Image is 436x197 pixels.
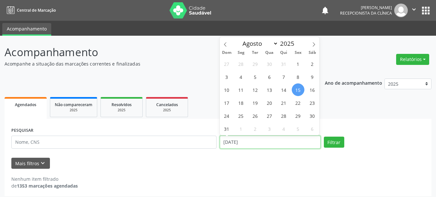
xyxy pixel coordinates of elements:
span: Agosto 27, 2025 [263,109,276,122]
span: Setembro 6, 2025 [306,122,319,135]
span: Setembro 2, 2025 [249,122,262,135]
button:  [408,4,420,17]
span: Agosto 10, 2025 [220,83,233,96]
div: de [11,182,78,189]
button: notifications [321,6,330,15]
span: Resolvidos [112,102,132,107]
span: Agosto 11, 2025 [235,83,247,96]
span: Ter [248,51,262,55]
span: Agosto 23, 2025 [306,96,319,109]
span: Agosto 13, 2025 [263,83,276,96]
span: Julho 27, 2025 [220,57,233,70]
span: Setembro 1, 2025 [235,122,247,135]
span: Agosto 1, 2025 [292,57,304,70]
button: Filtrar [324,137,344,148]
p: Acompanhamento [5,44,303,60]
span: Julho 31, 2025 [277,57,290,70]
span: Agosto 20, 2025 [263,96,276,109]
img: img [394,4,408,17]
input: Nome, CNS [11,136,217,149]
span: Agosto 14, 2025 [277,83,290,96]
div: 2025 [55,108,92,113]
span: Agosto 28, 2025 [277,109,290,122]
i:  [410,6,418,13]
span: Agosto 5, 2025 [249,70,262,83]
span: Qui [277,51,291,55]
span: Agendados [15,102,36,107]
p: Ano de acompanhamento [325,79,382,87]
span: Cancelados [156,102,178,107]
div: 2025 [151,108,183,113]
strong: 1353 marcações agendadas [17,183,78,189]
span: Setembro 3, 2025 [263,122,276,135]
div: [PERSON_NAME] [340,5,392,10]
span: Agosto 15, 2025 [292,83,304,96]
span: Agosto 31, 2025 [220,122,233,135]
button: Relatórios [396,54,429,65]
span: Não compareceram [55,102,92,107]
span: Julho 30, 2025 [263,57,276,70]
span: Julho 28, 2025 [235,57,247,70]
span: Agosto 7, 2025 [277,70,290,83]
i: keyboard_arrow_down [39,160,46,167]
span: Julho 29, 2025 [249,57,262,70]
button: Mais filtroskeyboard_arrow_down [11,158,50,169]
span: Agosto 25, 2025 [235,109,247,122]
span: Agosto 2, 2025 [306,57,319,70]
span: Agosto 19, 2025 [249,96,262,109]
span: Recepcionista da clínica [340,10,392,16]
span: Agosto 29, 2025 [292,109,304,122]
span: Setembro 5, 2025 [292,122,304,135]
input: Selecione um intervalo [220,136,321,149]
span: Agosto 22, 2025 [292,96,304,109]
select: Month [240,39,278,48]
span: Agosto 21, 2025 [277,96,290,109]
span: Sáb [305,51,319,55]
span: Agosto 26, 2025 [249,109,262,122]
span: Qua [262,51,277,55]
a: Central de Marcação [5,5,56,16]
span: Agosto 4, 2025 [235,70,247,83]
span: Agosto 17, 2025 [220,96,233,109]
span: Seg [234,51,248,55]
p: Acompanhe a situação das marcações correntes e finalizadas [5,60,303,67]
a: Acompanhamento [2,23,51,36]
span: Agosto 12, 2025 [249,83,262,96]
span: Agosto 16, 2025 [306,83,319,96]
span: Agosto 6, 2025 [263,70,276,83]
input: Year [278,39,300,48]
span: Agosto 24, 2025 [220,109,233,122]
span: Sex [291,51,305,55]
label: PESQUISAR [11,126,33,136]
span: Central de Marcação [17,7,56,13]
span: Dom [220,51,234,55]
button: apps [420,5,431,16]
span: Agosto 30, 2025 [306,109,319,122]
span: Agosto 3, 2025 [220,70,233,83]
span: Agosto 8, 2025 [292,70,304,83]
span: Agosto 9, 2025 [306,70,319,83]
div: 2025 [105,108,138,113]
div: Nenhum item filtrado [11,176,78,182]
span: Agosto 18, 2025 [235,96,247,109]
span: Setembro 4, 2025 [277,122,290,135]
